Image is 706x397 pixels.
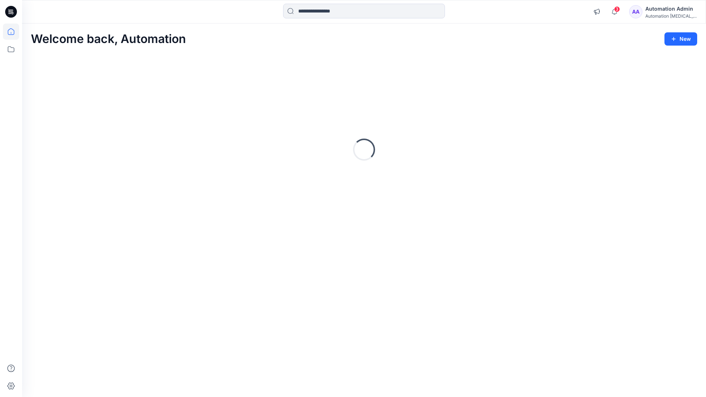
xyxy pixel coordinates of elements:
[664,32,697,46] button: New
[31,32,186,46] h2: Welcome back, Automation
[645,13,697,19] div: Automation [MEDICAL_DATA]...
[629,5,642,18] div: AA
[614,6,620,12] span: 3
[645,4,697,13] div: Automation Admin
